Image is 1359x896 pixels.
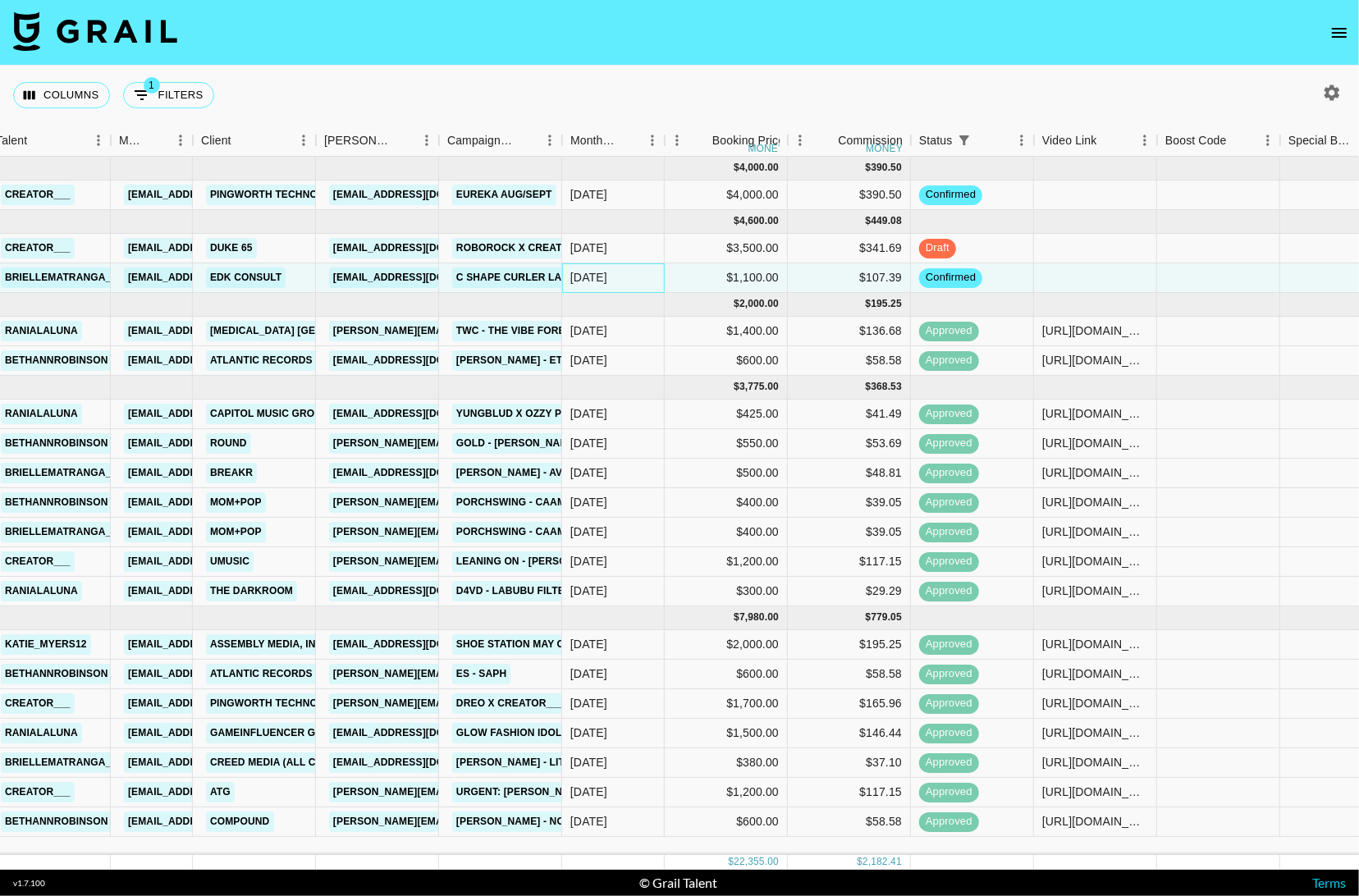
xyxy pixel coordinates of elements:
[452,693,592,714] a: Dreo x Creator___ May
[329,782,597,802] a: [PERSON_NAME][EMAIL_ADDRESS][DOMAIN_NAME]
[452,664,510,684] a: ES - SAPH
[124,723,308,743] a: [EMAIL_ADDRESS][DOMAIN_NAME]
[1,522,116,542] a: briellematranga_
[788,689,911,719] div: $165.96
[1097,129,1120,152] button: Sort
[1,350,112,371] a: bethannrobinson
[206,811,274,832] a: Compound
[324,125,391,157] div: [PERSON_NAME]
[570,125,617,157] div: Month Due
[871,297,902,311] div: 195.25
[570,665,607,682] div: Jun '25
[329,238,513,258] a: [EMAIL_ADDRESS][DOMAIN_NAME]
[447,125,515,157] div: Campaign (Type)
[329,463,513,483] a: [EMAIL_ADDRESS][DOMAIN_NAME]
[570,695,607,711] div: Jun '25
[788,317,911,346] div: $136.68
[617,129,640,152] button: Sort
[206,522,266,542] a: Mom+Pop
[570,636,607,652] div: Jun '25
[206,185,372,205] a: Pingworth Technology Ltd
[911,125,1034,157] div: Status
[570,405,607,422] div: Jul '25
[329,185,513,205] a: [EMAIL_ADDRESS][DOMAIN_NAME]
[1009,128,1034,153] button: Menu
[976,129,999,152] button: Sort
[562,125,665,157] div: Month Due
[206,693,372,714] a: Pingworth Technology Ltd
[665,346,788,376] div: $600.00
[329,492,597,513] a: [PERSON_NAME][EMAIL_ADDRESS][DOMAIN_NAME]
[734,855,779,869] div: 22,355.00
[1,404,82,424] a: ranialaluna
[1042,784,1148,800] div: https://www.tiktok.com/@creator___/video/7515920208146468126
[124,267,308,288] a: [EMAIL_ADDRESS][DOMAIN_NAME]
[1,267,116,288] a: briellematranga_
[329,404,513,424] a: [EMAIL_ADDRESS][DOMAIN_NAME]
[788,181,911,210] div: $390.50
[124,581,308,601] a: [EMAIL_ADDRESS][DOMAIN_NAME]
[329,811,597,832] a: [PERSON_NAME][EMAIL_ADDRESS][DOMAIN_NAME]
[866,610,872,624] div: $
[452,463,659,483] a: [PERSON_NAME] - Average American
[1,664,112,684] a: bethannrobinson
[788,518,911,547] div: $39.05
[206,267,286,288] a: EDK CONSULT
[734,380,739,394] div: $
[788,128,812,153] button: Menu
[1,723,82,743] a: ranialaluna
[739,214,779,228] div: 4,600.00
[919,406,979,422] span: approved
[452,811,641,832] a: [PERSON_NAME] - No Time To Talk
[570,523,607,540] div: Jul '25
[866,214,872,228] div: $
[665,660,788,689] div: $600.00
[329,522,597,542] a: [PERSON_NAME][EMAIL_ADDRESS][DOMAIN_NAME]
[739,161,779,175] div: 4,000.00
[124,404,308,424] a: [EMAIL_ADDRESS][DOMAIN_NAME]
[206,238,257,258] a: Duke 65
[1165,125,1227,157] div: Boost Code
[919,323,979,339] span: approved
[1,752,116,773] a: briellematranga_
[329,433,597,454] a: [PERSON_NAME][EMAIL_ADDRESS][DOMAIN_NAME]
[570,240,607,256] div: Sep '25
[689,129,712,152] button: Sort
[124,433,308,454] a: [EMAIL_ADDRESS][DOMAIN_NAME]
[124,238,308,258] a: [EMAIL_ADDRESS][DOMAIN_NAME]
[452,551,617,572] a: Leaning On - [PERSON_NAME]
[452,752,588,773] a: [PERSON_NAME] - Little
[570,352,607,368] div: Aug '25
[86,128,111,153] button: Menu
[665,488,788,518] div: $400.00
[1,551,75,572] a: creator___
[124,551,308,572] a: [EMAIL_ADDRESS][DOMAIN_NAME]
[414,128,439,153] button: Menu
[788,488,911,518] div: $39.05
[124,463,308,483] a: [EMAIL_ADDRESS][DOMAIN_NAME]
[866,144,903,153] div: money
[665,689,788,719] div: $1,700.00
[640,128,665,153] button: Menu
[329,551,681,572] a: [PERSON_NAME][EMAIL_ADDRESS][PERSON_NAME][DOMAIN_NAME]
[452,350,603,371] a: [PERSON_NAME] - Eternity
[206,581,297,601] a: The Darkroom
[871,161,902,175] div: 390.50
[1,321,82,341] a: ranialaluna
[1042,813,1148,830] div: https://www.tiktok.com/@bethannrobinson/video/7518171297130482958?_t=ZP-8xNJU14bDnL&_r=1
[193,125,316,157] div: Client
[739,380,779,394] div: 3,775.00
[570,813,607,830] div: Jun '25
[788,429,911,459] div: $53.69
[452,185,556,205] a: Eureka Aug/Sept
[452,581,576,601] a: d4vd - Labubu filter
[206,664,317,684] a: Atlantic Records
[1042,665,1148,682] div: https://www.tiktok.com/@bethannrobinson/video/7514037445504208174
[919,465,979,481] span: approved
[1042,494,1148,510] div: https://www.tiktok.com/@bethannrobinson/video/7532975930986204471
[329,664,681,684] a: [PERSON_NAME][EMAIL_ADDRESS][PERSON_NAME][DOMAIN_NAME]
[665,263,788,293] div: $1,100.00
[13,878,45,889] div: v 1.7.100
[788,400,911,429] div: $41.49
[919,637,979,652] span: approved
